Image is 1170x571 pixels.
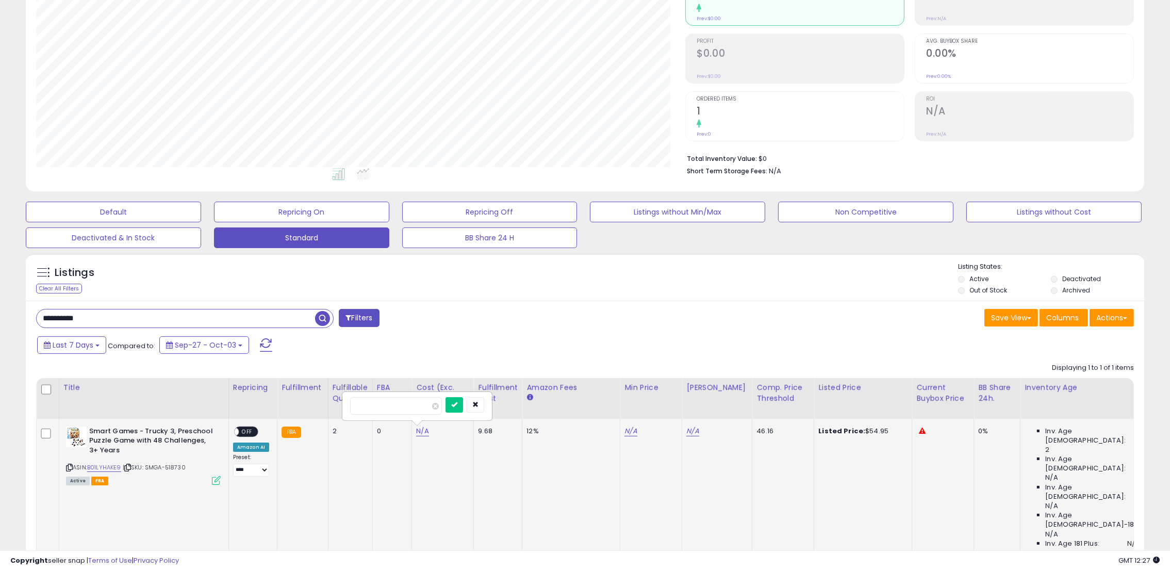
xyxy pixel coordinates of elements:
label: Deactivated [1062,274,1101,283]
small: Prev: 0 [697,131,711,137]
a: B01LYHAKE9 [87,463,121,472]
b: Total Inventory Value: [687,154,757,163]
div: ASIN: [66,427,221,484]
div: $54.95 [818,427,904,436]
button: Listings without Cost [966,202,1142,222]
div: seller snap | | [10,556,179,566]
span: Inv. Age [DEMOGRAPHIC_DATA]: [1045,427,1140,445]
h2: 0.00% [926,47,1133,61]
div: Displaying 1 to 1 of 1 items [1052,363,1134,373]
div: [PERSON_NAME] [686,382,748,393]
span: N/A [1045,530,1058,539]
span: ROI [926,96,1133,102]
button: Actions [1090,309,1134,327]
b: Listed Price: [818,426,865,436]
strong: Copyright [10,556,48,565]
span: Columns [1046,313,1079,323]
button: Last 7 Days [37,336,106,354]
button: Repricing Off [402,202,578,222]
span: N/A [769,166,781,176]
small: Prev: $0.00 [697,15,721,22]
button: Columns [1040,309,1088,327]
button: Deactivated & In Stock [26,227,201,248]
div: Inventory Age [1025,382,1143,393]
label: Active [969,274,988,283]
div: FBA inbound Qty [377,382,408,415]
a: N/A [624,426,637,436]
div: Preset: [233,454,269,477]
button: Default [26,202,201,222]
img: 519yCNMiOxL._SL40_.jpg [66,427,87,447]
small: Prev: N/A [926,15,946,22]
div: Repricing [233,382,273,393]
div: Current Buybox Price [916,382,969,404]
small: Prev: $0.00 [697,73,721,79]
div: 2 [333,427,365,436]
button: BB Share 24 H [402,227,578,248]
span: N/A [1127,539,1140,548]
div: BB Share 24h. [978,382,1016,404]
span: FBA [91,477,109,485]
b: Short Term Storage Fees: [687,167,767,175]
span: Last 7 Days [53,340,93,350]
small: Prev: 0.00% [926,73,951,79]
span: OFF [239,427,255,436]
button: Standard [214,227,389,248]
div: Cost (Exc. VAT) [416,382,469,404]
div: 12% [526,427,612,436]
label: Archived [1062,286,1090,295]
h5: Listings [55,266,94,280]
button: Non Competitive [778,202,953,222]
button: Sep-27 - Oct-03 [159,336,249,354]
small: FBA [282,427,301,438]
li: $0 [687,152,1126,164]
div: Fulfillment Cost [478,382,518,404]
div: Min Price [624,382,678,393]
div: Fulfillment [282,382,323,393]
div: Listed Price [818,382,908,393]
label: Out of Stock [969,286,1007,295]
p: Listing States: [958,262,1144,272]
span: Avg. Buybox Share [926,39,1133,44]
span: Compared to: [108,341,155,351]
h2: N/A [926,105,1133,119]
div: Title [63,382,224,393]
span: N/A [1045,501,1058,511]
a: Privacy Policy [134,556,179,565]
small: Prev: N/A [926,131,946,137]
span: Inv. Age [DEMOGRAPHIC_DATA]-180: [1045,511,1140,529]
span: Ordered Items [697,96,904,102]
div: 0% [978,427,1012,436]
div: Amazon AI [233,443,269,452]
button: Filters [339,309,379,327]
span: Inv. Age [DEMOGRAPHIC_DATA]: [1045,454,1140,473]
div: Amazon Fees [526,382,616,393]
button: Save View [984,309,1038,327]
span: N/A [1045,473,1058,482]
b: Smart Games - Trucky 3, Preschool Puzzle Game with 48 Challenges, 3+ Years [89,427,215,458]
span: Inv. Age 181 Plus: [1045,539,1099,548]
span: All listings currently available for purchase on Amazon [66,477,90,485]
h2: $0.00 [697,47,904,61]
span: Sep-27 - Oct-03 [175,340,236,350]
span: Inv. Age [DEMOGRAPHIC_DATA]: [1045,483,1140,501]
span: | SKU: SMGA-518730 [123,463,186,471]
span: 2025-10-11 12:27 GMT [1118,556,1160,565]
div: Clear All Filters [36,284,82,293]
div: 46.16 [756,427,806,436]
a: Terms of Use [88,556,132,565]
div: Fulfillable Quantity [333,382,368,404]
button: Listings without Min/Max [590,202,765,222]
div: Comp. Price Threshold [756,382,810,404]
h2: 1 [697,105,904,119]
div: 0 [377,427,404,436]
a: N/A [416,426,429,436]
button: Repricing On [214,202,389,222]
span: 2 [1045,445,1049,454]
span: Profit [697,39,904,44]
a: N/A [686,426,699,436]
div: 9.68 [478,427,514,436]
small: Amazon Fees. [526,393,533,402]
